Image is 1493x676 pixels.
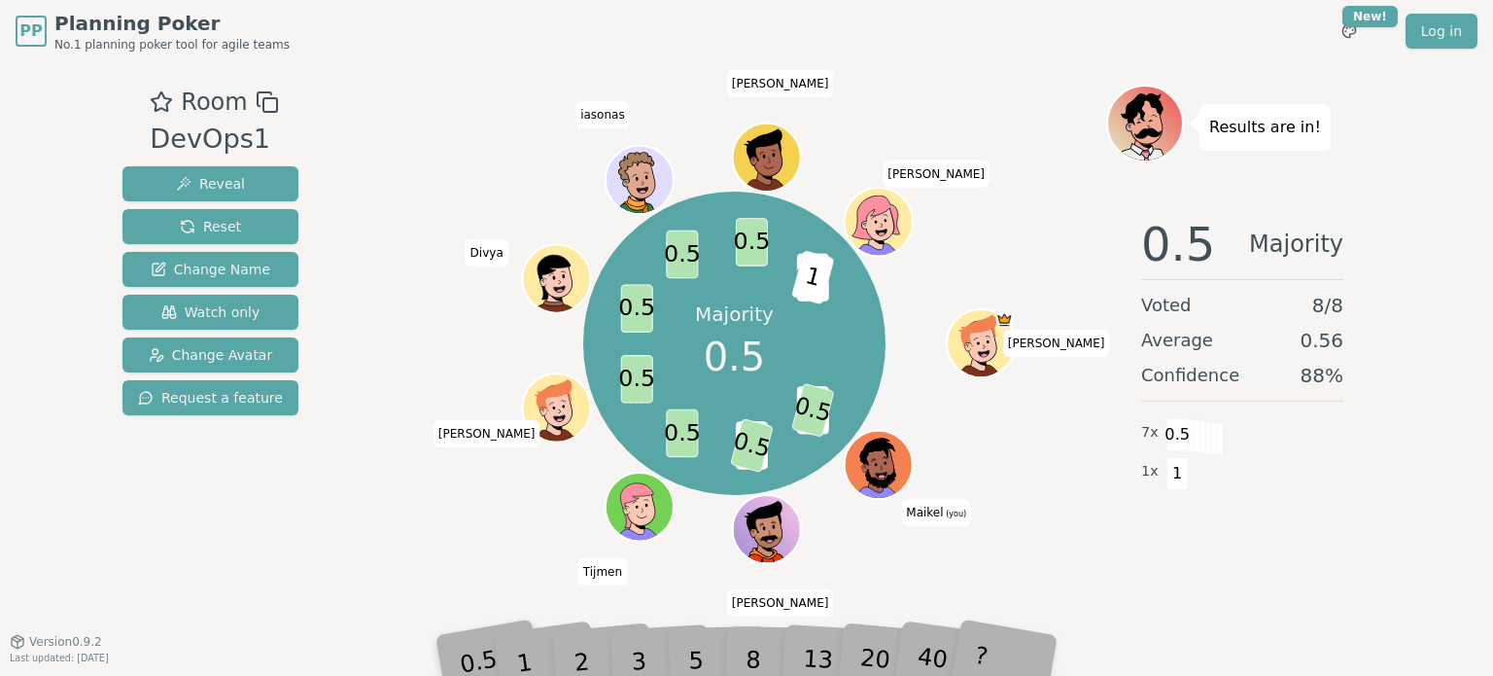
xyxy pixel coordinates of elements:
[944,510,967,518] span: (you)
[122,295,298,330] button: Watch only
[149,345,273,365] span: Change Avatar
[1406,14,1477,49] a: Log in
[150,120,278,160] div: DevOps1
[122,209,298,244] button: Reset
[695,301,774,328] p: Majority
[667,230,699,278] span: 0.5
[466,239,508,267] span: Click to change your name
[791,250,835,304] span: 1
[1342,6,1398,27] div: New!
[138,388,283,408] span: Request a feature
[996,311,1014,329] span: Martin is the host
[1332,14,1367,49] button: New!
[847,433,911,497] button: Click to change your avatar
[10,634,102,650] button: Version0.9.2
[1166,457,1189,490] span: 1
[1141,362,1239,389] span: Confidence
[578,558,627,586] span: Click to change your name
[667,409,699,457] span: 0.5
[434,420,540,447] span: Click to change your name
[180,217,241,236] span: Reset
[883,160,990,188] span: Click to change your name
[54,37,290,53] span: No.1 planning poker tool for agile teams
[621,355,653,404] span: 0.5
[1312,292,1343,319] span: 8 / 8
[1141,292,1192,319] span: Voted
[1141,422,1159,444] span: 7 x
[16,10,290,53] a: PPPlanning PokerNo.1 planning poker tool for agile teams
[151,260,270,279] span: Change Name
[10,653,109,663] span: Last updated: [DATE]
[150,85,173,120] button: Add as favourite
[727,589,834,617] span: Click to change your name
[736,218,768,267] span: 0.5
[122,338,298,373] button: Change Avatar
[791,382,835,437] span: 0.5
[1301,362,1343,389] span: 88 %
[161,302,260,322] span: Watch only
[901,499,971,526] span: Click to change your name
[54,10,290,37] span: Planning Poker
[1209,114,1321,141] p: Results are in!
[1249,221,1343,267] span: Majority
[122,380,298,415] button: Request a feature
[575,101,630,128] span: Click to change your name
[181,85,247,120] span: Room
[1141,461,1159,482] span: 1 x
[1141,221,1215,267] span: 0.5
[122,166,298,201] button: Reveal
[19,19,42,43] span: PP
[1300,327,1343,354] span: 0.56
[1141,327,1213,354] span: Average
[731,417,775,472] span: 0.5
[621,284,653,333] span: 0.5
[29,634,102,650] span: Version 0.9.2
[727,70,834,97] span: Click to change your name
[122,252,298,287] button: Change Name
[176,174,245,194] span: Reveal
[1166,418,1189,451] span: 0.5
[704,328,766,386] span: 0.5
[1003,330,1110,357] span: Click to change your name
